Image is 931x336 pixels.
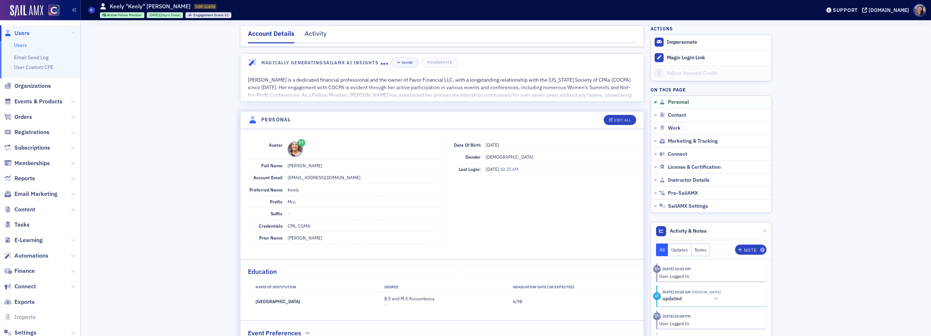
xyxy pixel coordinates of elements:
span: Pre-SailAMX [668,190,698,197]
a: Memberships [4,159,50,167]
span: Account Email [253,175,283,180]
span: Preferred Name [249,187,283,193]
a: Orders [4,113,32,121]
span: Finance [14,267,35,275]
span: E-Learning [14,236,43,244]
span: Marketing & Tracking [668,138,718,145]
span: [DATE] [486,166,500,172]
a: Email Send Log [14,54,48,61]
span: Registrations [14,128,49,136]
span: Users [14,29,30,37]
span: Avatar [269,142,283,148]
div: Activity [653,313,661,320]
th: Degree [378,282,506,293]
span: Content [14,206,35,214]
a: Content [4,206,35,214]
span: Keely Gohl [691,289,721,294]
a: Email Marketing [4,190,57,198]
span: [DATE] [486,142,499,148]
span: Exports [14,298,35,306]
span: Last Login: [459,166,481,172]
a: Connect [4,283,36,290]
button: Show [391,57,418,68]
span: Full Name [261,163,283,168]
a: Organizations [4,82,51,90]
div: 1999-03-31 00:00:00 [147,12,183,18]
button: Edit All [604,115,636,125]
h2: Education [248,267,277,276]
span: Active [107,13,118,17]
span: Orders [14,113,32,121]
div: Update [653,292,661,300]
time: 9/24/2025 10:25 AM [663,266,691,271]
span: Personal [668,99,689,105]
h4: On this page [651,86,772,93]
span: Contact [668,112,686,119]
span: Prefix [270,199,283,204]
a: Subscriptions [4,144,50,152]
th: Graduation Date (Or Expected) [506,282,635,293]
span: Imports [14,313,36,321]
dd: [PERSON_NAME] [288,232,438,244]
span: SailAMX Settings [668,203,708,210]
button: updated [663,295,721,303]
div: User Logged In [659,273,761,279]
a: Finance [4,267,35,275]
dd: Keely [288,184,438,195]
div: Show [402,61,413,65]
div: Edit All [614,118,631,122]
td: B.S and M.S Accountancy [378,293,506,310]
a: Events & Products [4,98,62,105]
button: Impersonate [667,39,697,46]
img: SailAMX [48,5,60,16]
a: Exports [4,298,35,306]
div: [DOMAIN_NAME] [869,7,909,13]
a: Automations [4,252,48,260]
span: Subscriptions [14,144,50,152]
a: Imports [4,313,36,321]
h5: updated [663,296,682,302]
button: Regenerate [422,57,458,68]
div: Magic Login Link [667,55,768,61]
a: User Custom CPE [14,64,53,70]
span: 6/98 [513,298,522,304]
span: — [384,302,387,307]
th: Name of Institution [249,282,378,293]
span: Suffix [271,211,283,216]
div: Active: Active: Fellow Member [100,12,145,18]
span: — [288,211,291,216]
td: [GEOGRAPHIC_DATA] [249,293,378,310]
a: Users [14,42,27,48]
span: Instructor Details [668,177,709,184]
span: Tasks [14,221,30,229]
dd: [PERSON_NAME] [288,160,438,171]
span: Email Marketing [14,190,57,198]
time: 8/27/2025 02:08 PM [663,314,691,319]
span: Work [668,125,681,132]
button: All [656,244,668,256]
div: Support [833,7,858,13]
a: E-Learning [4,236,43,244]
a: Adjust Account Credit [651,65,772,81]
span: [DATE] [149,13,159,17]
span: Date of Birth [454,142,481,148]
h4: Actions [651,25,673,32]
span: Reports [14,175,35,182]
div: Account Details [248,29,294,43]
span: Connect [668,151,687,158]
span: Prior Name [259,235,283,241]
button: [DOMAIN_NAME] [862,8,912,13]
h1: Keely "Keely" [PERSON_NAME] [110,3,191,10]
a: Reports [4,175,35,182]
div: Note [744,248,756,252]
a: SailAMX [10,5,43,17]
span: Memberships [14,159,50,167]
button: Note [735,245,766,255]
span: USR-10698 [196,4,215,9]
span: Gender [465,154,481,160]
button: Notes [691,244,710,256]
span: 10:25 AM [500,166,519,172]
div: 32 [193,13,229,17]
span: Activity & Notes [670,227,707,235]
span: Engagement Score : [193,13,225,17]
